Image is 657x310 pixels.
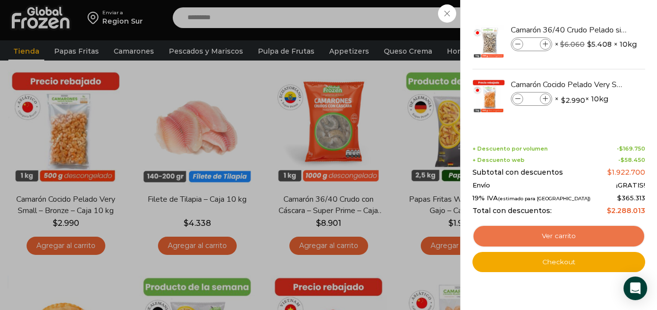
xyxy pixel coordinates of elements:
[511,79,628,90] a: Camarón Cocido Pelado Very Small - Bronze - Caja 10 kg
[618,157,645,163] span: -
[617,194,622,202] span: $
[472,157,525,163] span: + Descuento web
[511,25,628,35] a: Camarón 36/40 Crudo Pelado sin Vena - Bronze - Caja 10 kg
[561,95,565,105] span: $
[607,206,645,215] bdi: 2.288.013
[587,39,592,49] span: $
[561,95,585,105] bdi: 2.990
[607,168,612,177] span: $
[617,194,645,202] span: 365.313
[607,168,645,177] bdi: 1.922.700
[607,206,611,215] span: $
[587,39,612,49] bdi: 5.408
[472,182,490,189] span: Envío
[472,252,645,273] a: Checkout
[555,92,608,106] span: × × 10kg
[616,182,645,189] span: ¡GRATIS!
[498,196,591,201] small: (estimado para [GEOGRAPHIC_DATA])
[560,40,564,49] span: $
[524,93,539,104] input: Product quantity
[472,194,591,202] span: 19% IVA
[472,168,563,177] span: Subtotal con descuentos
[472,207,552,215] span: Total con descuentos:
[617,146,645,152] span: -
[524,39,539,50] input: Product quantity
[472,146,548,152] span: + Descuento por volumen
[624,277,647,300] div: Open Intercom Messenger
[555,37,637,51] span: × × 10kg
[472,225,645,248] a: Ver carrito
[621,156,625,163] span: $
[619,145,623,152] span: $
[621,156,645,163] bdi: 58.450
[619,145,645,152] bdi: 169.750
[560,40,585,49] bdi: 6.060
